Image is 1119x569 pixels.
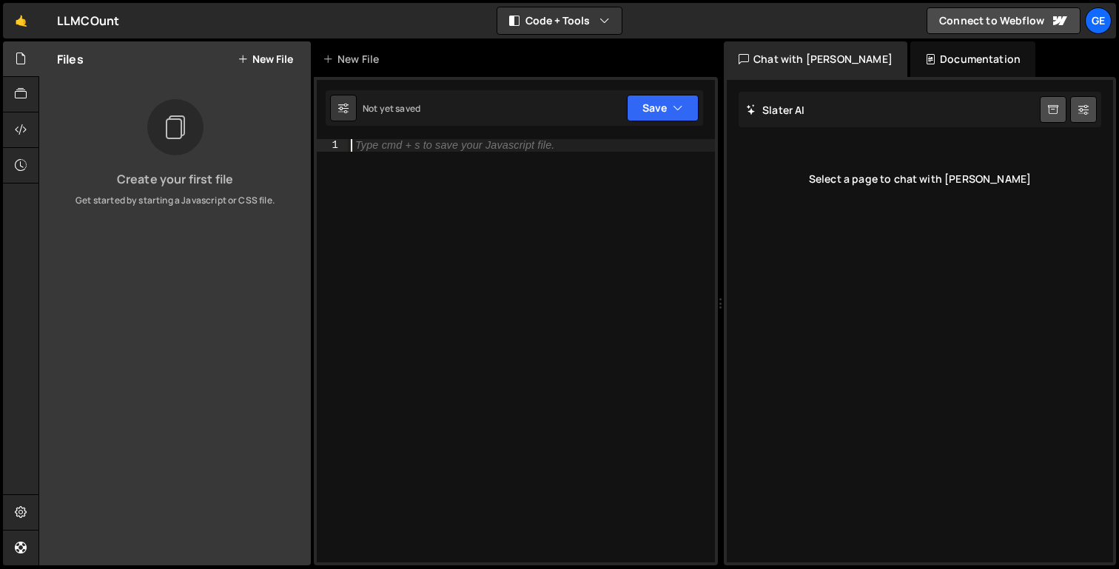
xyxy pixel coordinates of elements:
p: Get started by starting a Javascript or CSS file. [51,194,299,207]
div: Not yet saved [363,102,420,115]
div: New File [323,52,385,67]
div: LLMCOunt [57,12,119,30]
div: 1 [317,139,348,152]
h2: Slater AI [746,103,805,117]
a: 🤙 [3,3,39,38]
div: Select a page to chat with [PERSON_NAME] [739,149,1101,209]
div: Chat with [PERSON_NAME] [724,41,907,77]
div: Documentation [910,41,1035,77]
button: Code + Tools [497,7,622,34]
a: Ge [1085,7,1112,34]
a: Connect to Webflow [927,7,1081,34]
div: Type cmd + s to save your Javascript file. [355,140,554,151]
button: New File [238,53,293,65]
h2: Files [57,51,84,67]
h3: Create your first file [51,173,299,185]
button: Save [627,95,699,121]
